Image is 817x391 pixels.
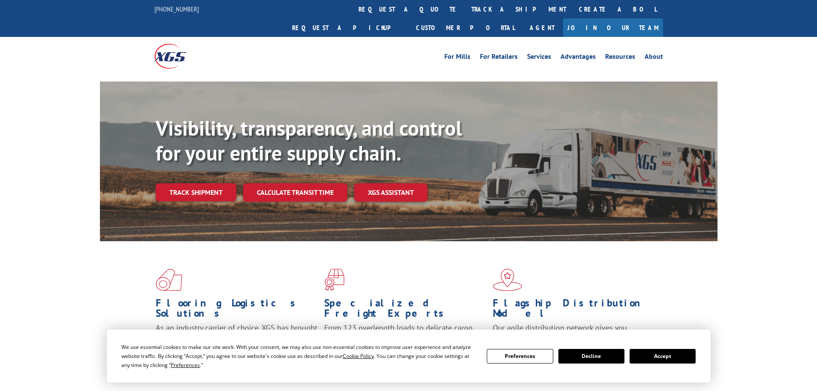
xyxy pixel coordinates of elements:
[487,349,553,364] button: Preferences
[107,330,711,382] div: Cookie Consent Prompt
[521,18,563,37] a: Agent
[444,53,470,63] a: For Mills
[171,361,200,369] span: Preferences
[605,53,635,63] a: Resources
[410,18,521,37] a: Customer Portal
[156,269,182,291] img: xgs-icon-total-supply-chain-intelligence-red
[480,53,518,63] a: For Retailers
[493,269,522,291] img: xgs-icon-flagship-distribution-model-red
[121,343,476,370] div: We use essential cookies to make our site work. With your consent, we may also use non-essential ...
[493,323,651,343] span: Our agile distribution network gives you nationwide inventory management on demand.
[493,298,655,323] h1: Flagship Distribution Model
[324,269,344,291] img: xgs-icon-focused-on-flooring-red
[324,298,486,323] h1: Specialized Freight Experts
[156,115,462,166] b: Visibility, transparency, and control for your entire supply chain.
[563,18,663,37] a: Join Our Team
[343,352,374,360] span: Cookie Policy
[243,183,347,202] a: Calculate transit time
[156,298,318,323] h1: Flooring Logistics Solutions
[286,18,410,37] a: Request a pickup
[645,53,663,63] a: About
[156,323,317,353] span: As an industry carrier of choice, XGS has brought innovation and dedication to flooring logistics...
[354,183,428,202] a: XGS ASSISTANT
[561,53,596,63] a: Advantages
[630,349,696,364] button: Accept
[324,323,486,361] p: From 123 overlength loads to delicate cargo, our experienced staff knows the best way to move you...
[558,349,624,364] button: Decline
[154,5,199,13] a: [PHONE_NUMBER]
[156,183,236,201] a: Track shipment
[527,53,551,63] a: Services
